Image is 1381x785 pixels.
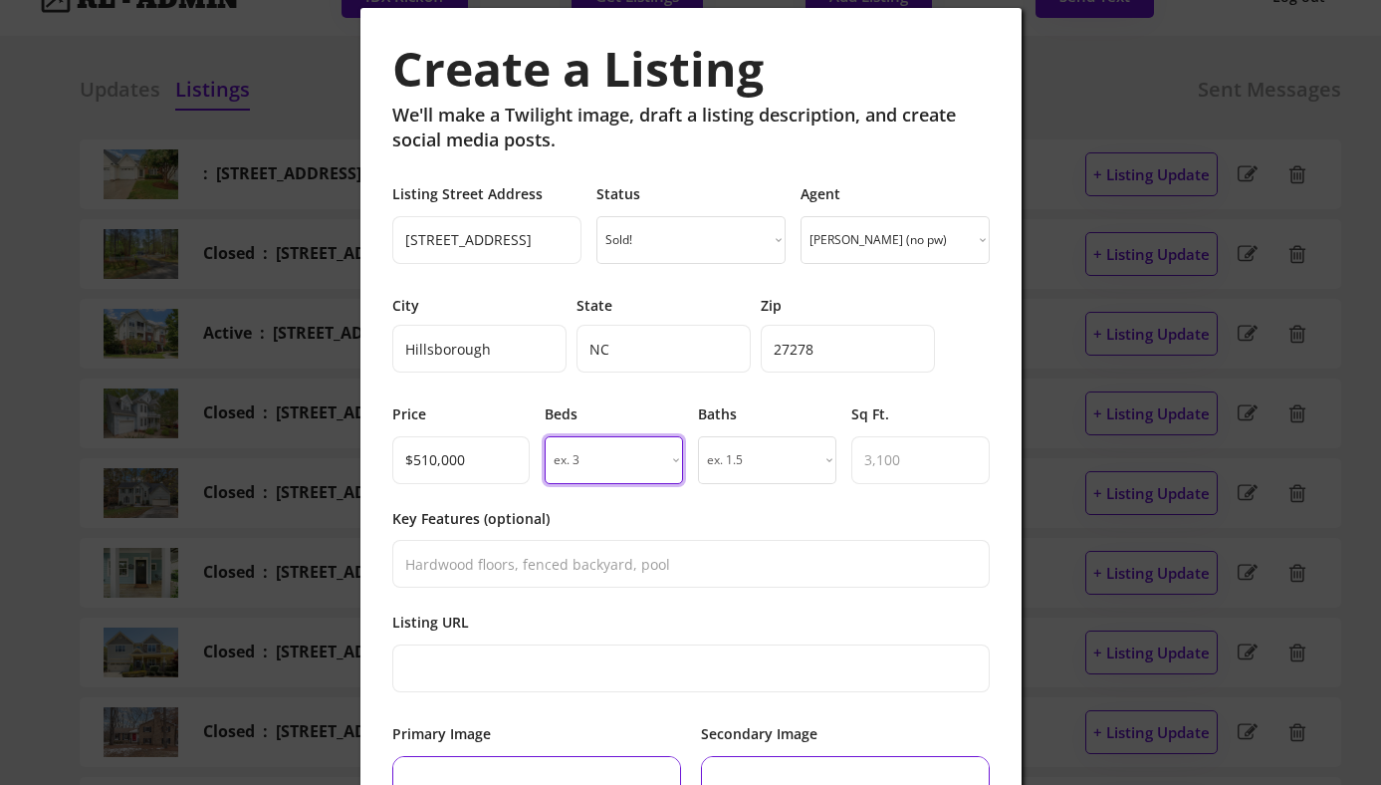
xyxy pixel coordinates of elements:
input: 10234 [761,325,935,373]
h6: Sq Ft. [851,404,889,424]
h6: City [392,296,419,316]
h6: Status [596,184,640,204]
h6: Agent [801,184,840,204]
h6: Zip [761,296,782,316]
input: Augusta [392,325,567,373]
h6: Baths [698,404,737,424]
h6: Beds [545,404,577,424]
h6: Price [392,404,426,424]
input: 123 Main St. [392,216,581,264]
h6: We'll make a Twilight image, draft a listing description, and create social media posts. [392,103,990,152]
h6: Primary Image [392,724,491,744]
input: 3,100 [851,436,990,484]
h6: Listing Street Address [392,184,543,204]
input: $350,000 [392,436,531,484]
h6: Secondary Image [701,724,817,744]
h6: Key Features (optional) [392,509,550,529]
h6: State [576,296,612,316]
input: Hardwood floors, fenced backyard, pool [392,540,990,588]
input: GA [576,325,751,373]
h2: Create a Listing [392,40,764,103]
h6: Listing URL [392,613,469,633]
